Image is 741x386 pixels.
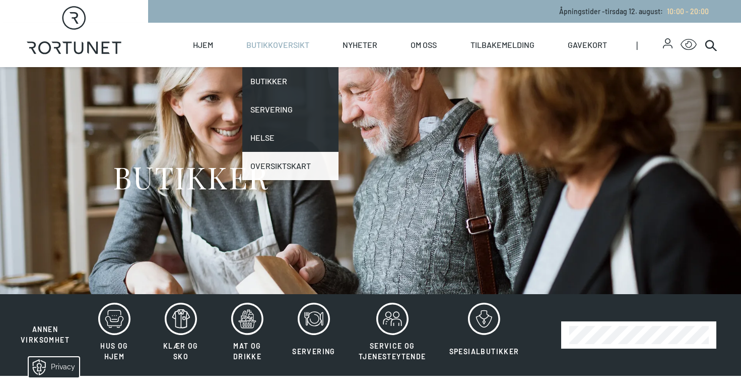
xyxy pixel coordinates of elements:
span: Mat og drikke [233,342,261,361]
a: Helse [242,124,339,152]
button: Servering [282,302,346,368]
button: Mat og drikke [215,302,280,368]
a: Servering [242,95,339,124]
a: Nyheter [343,23,377,67]
button: Klær og sko [149,302,213,368]
button: Open Accessibility Menu [681,37,697,53]
h1: BUTIKKER [113,158,268,196]
iframe: Manage Preferences [10,354,92,381]
span: Klær og sko [163,342,198,361]
button: Annen virksomhet [10,302,80,346]
a: Tilbakemelding [470,23,534,67]
a: Gavekort [568,23,607,67]
a: Oversiktskart [242,152,339,180]
p: Åpningstider - tirsdag 12. august : [559,6,709,17]
a: Butikker [242,67,339,95]
span: Service og tjenesteytende [359,342,426,361]
a: Butikkoversikt [246,23,309,67]
span: Hus og hjem [100,342,128,361]
a: Om oss [411,23,437,67]
span: | [636,23,663,67]
span: 10:00 - 20:00 [667,7,709,16]
a: 10:00 - 20:00 [663,7,709,16]
button: Service og tjenesteytende [348,302,437,368]
a: Hjem [193,23,213,67]
button: Spesialbutikker [439,302,530,368]
span: Spesialbutikker [449,347,519,356]
button: Hus og hjem [82,302,147,368]
span: Servering [292,347,335,356]
span: Annen virksomhet [21,325,70,344]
